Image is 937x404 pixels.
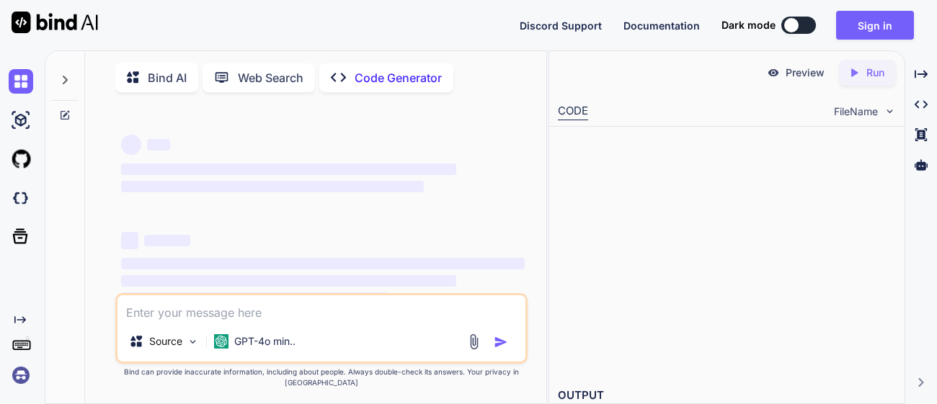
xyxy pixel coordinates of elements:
img: Pick Models [187,336,199,348]
div: CODE [558,103,588,120]
p: GPT-4o min.. [234,334,296,349]
span: ‌ [121,292,388,304]
p: Web Search [238,69,303,86]
img: icon [494,335,508,349]
p: Bind can provide inaccurate information, including about people. Always double-check its answers.... [115,367,528,388]
span: ‌ [121,258,525,269]
button: Sign in [836,11,914,40]
span: ‌ [121,232,138,249]
img: attachment [466,333,482,350]
img: githubLight [9,147,33,171]
p: Source [149,334,182,349]
span: ‌ [121,181,424,192]
span: Documentation [623,19,700,32]
img: ai-studio [9,108,33,133]
span: FileName [834,104,878,119]
button: Discord Support [520,18,602,33]
img: darkCloudIdeIcon [9,186,33,210]
span: ‌ [147,139,170,151]
img: chat [9,69,33,94]
p: Bind AI [148,69,187,86]
p: Run [866,66,884,80]
p: Preview [786,66,825,80]
img: Bind AI [12,12,98,33]
img: chevron down [884,105,896,117]
button: Documentation [623,18,700,33]
img: GPT-4o mini [214,334,228,349]
span: Dark mode [721,18,776,32]
span: Discord Support [520,19,602,32]
span: ‌ [121,135,141,155]
img: signin [9,363,33,387]
span: ‌ [144,235,190,246]
span: ‌ [121,163,456,175]
img: preview [767,66,780,79]
span: ‌ [121,275,456,287]
p: Code Generator [355,69,442,86]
